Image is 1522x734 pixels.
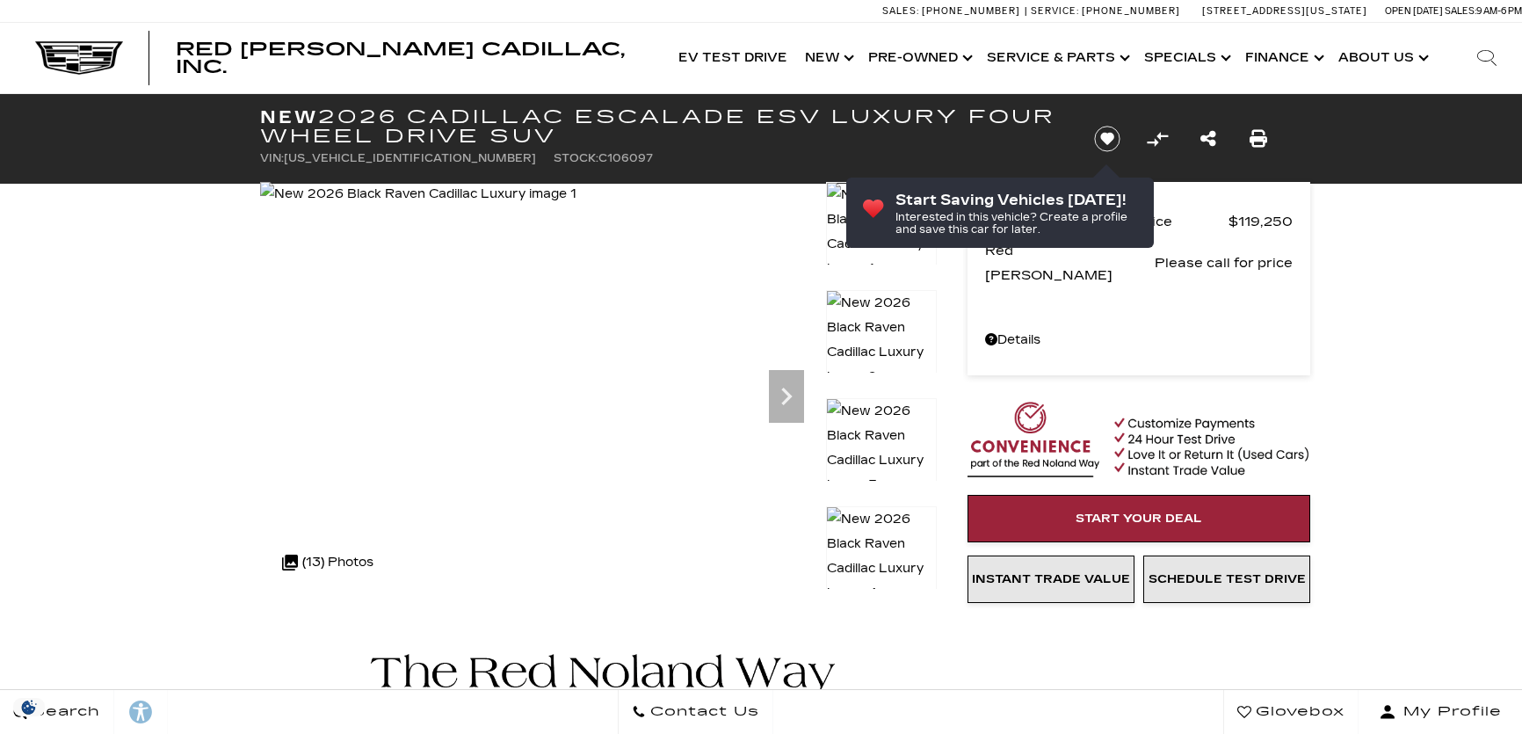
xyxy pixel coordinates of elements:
[554,152,598,164] span: Stock:
[985,209,1293,234] a: MSRP - Total Vehicle Price $119,250
[1396,700,1502,724] span: My Profile
[9,698,49,716] img: Opt-Out Icon
[260,107,1064,146] h1: 2026 Cadillac Escalade ESV Luxury Four Wheel Drive SUV
[618,690,773,734] a: Contact Us
[1135,23,1236,93] a: Specials
[1082,5,1180,17] span: [PHONE_NUMBER]
[968,556,1134,603] a: Instant Trade Value
[882,6,1025,16] a: Sales: [PHONE_NUMBER]
[260,182,576,207] img: New 2026 Black Raven Cadillac Luxury image 1
[859,23,978,93] a: Pre-Owned
[796,23,859,93] a: New
[176,40,652,76] a: Red [PERSON_NAME] Cadillac, Inc.
[826,506,937,607] img: New 2026 Black Raven Cadillac Luxury image 4
[972,572,1130,586] span: Instant Trade Value
[882,5,919,17] span: Sales:
[1228,209,1293,234] span: $119,250
[1200,127,1216,151] a: Share this New 2026 Cadillac Escalade ESV Luxury Four Wheel Drive SUV
[1251,700,1344,724] span: Glovebox
[1385,5,1443,17] span: Open [DATE]
[670,23,796,93] a: EV Test Drive
[27,700,100,724] span: Search
[1330,23,1434,93] a: About Us
[826,182,937,282] img: New 2026 Black Raven Cadillac Luxury image 1
[985,238,1155,287] span: Red [PERSON_NAME]
[1088,125,1127,153] button: Save vehicle
[1359,690,1522,734] button: Open user profile menu
[985,238,1293,287] a: Red [PERSON_NAME] Please call for price
[646,700,759,724] span: Contact Us
[284,152,536,164] span: [US_VEHICLE_IDENTIFICATION_NUMBER]
[985,328,1293,352] a: Details
[922,5,1020,17] span: [PHONE_NUMBER]
[273,541,382,584] div: (13) Photos
[176,39,625,77] span: Red [PERSON_NAME] Cadillac, Inc.
[1076,512,1202,526] span: Start Your Deal
[1149,572,1306,586] span: Schedule Test Drive
[985,209,1228,234] span: MSRP - Total Vehicle Price
[968,495,1310,542] a: Start Your Deal
[1476,5,1522,17] span: 9 AM-6 PM
[1155,251,1293,275] span: Please call for price
[260,106,318,127] strong: New
[260,152,284,164] span: VIN:
[826,398,937,498] img: New 2026 Black Raven Cadillac Luxury image 3
[1202,5,1367,17] a: [STREET_ADDRESS][US_STATE]
[769,370,804,423] div: Next
[1250,127,1267,151] a: Print this New 2026 Cadillac Escalade ESV Luxury Four Wheel Drive SUV
[1223,690,1359,734] a: Glovebox
[9,698,49,716] section: Click to Open Cookie Consent Modal
[598,152,653,164] span: C106097
[35,41,123,75] img: Cadillac Dark Logo with Cadillac White Text
[1445,5,1476,17] span: Sales:
[978,23,1135,93] a: Service & Parts
[1031,5,1079,17] span: Service:
[1236,23,1330,93] a: Finance
[1025,6,1185,16] a: Service: [PHONE_NUMBER]
[1144,126,1170,152] button: Compare vehicle
[1143,556,1310,603] a: Schedule Test Drive
[826,290,937,390] img: New 2026 Black Raven Cadillac Luxury image 2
